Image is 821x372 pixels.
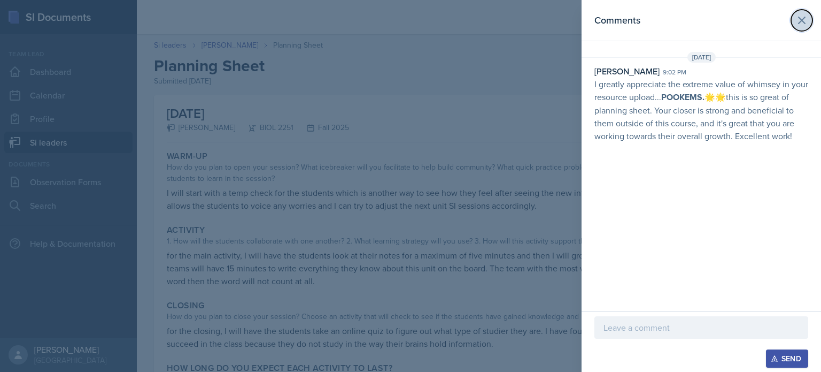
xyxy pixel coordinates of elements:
p: I greatly appreciate the extreme value of whimsey in your resource upload... 🌟🌟this is so great o... [594,78,808,142]
div: Send [773,354,801,363]
div: [PERSON_NAME] [594,65,660,78]
span: [DATE] [687,52,716,63]
div: 9:02 pm [663,67,686,77]
h2: Comments [594,13,640,28]
strong: POOKEMS. [661,91,704,103]
button: Send [766,350,808,368]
